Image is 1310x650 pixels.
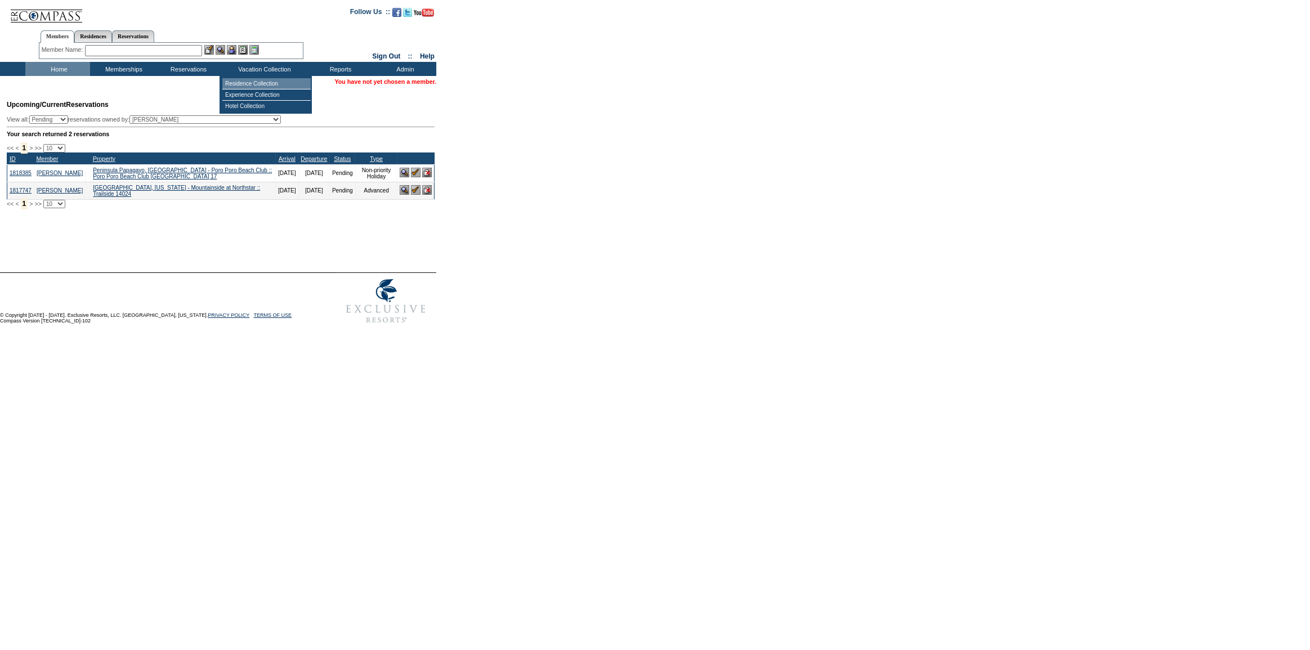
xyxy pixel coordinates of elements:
[408,52,413,60] span: ::
[336,273,436,329] img: Exclusive Resorts
[25,62,90,76] td: Home
[37,187,83,194] a: [PERSON_NAME]
[301,155,327,162] a: Departure
[7,101,66,109] span: Upcoming/Current
[400,185,409,195] img: View Reservation
[414,11,434,18] a: Subscribe to our YouTube Channel
[414,8,434,17] img: Subscribe to our YouTube Channel
[422,168,432,177] img: Cancel Reservation
[329,182,355,199] td: Pending
[350,7,390,20] td: Follow Us ::
[15,200,19,207] span: <
[93,185,260,197] a: [GEOGRAPHIC_DATA], [US_STATE] - Mountainside at Northstar :: Trailside 14024
[41,30,75,43] a: Members
[7,131,435,137] div: Your search returned 2 reservations
[220,62,307,76] td: Vacation Collection
[355,164,397,182] td: Non-priority Holiday
[29,145,33,151] span: >
[372,52,400,60] a: Sign Out
[370,155,383,162] a: Type
[42,45,85,55] div: Member Name:
[298,164,329,182] td: [DATE]
[34,145,41,151] span: >>
[298,182,329,199] td: [DATE]
[10,187,32,194] a: 1817747
[411,168,421,177] img: Confirm Reservation
[208,312,249,318] a: PRIVACY POLICY
[222,78,311,89] td: Residence Collection
[10,170,32,176] a: 1818385
[403,8,412,17] img: Follow us on Twitter
[93,155,115,162] a: Property
[29,200,33,207] span: >
[329,164,355,182] td: Pending
[7,115,286,124] div: View all: reservations owned by:
[403,11,412,18] a: Follow us on Twitter
[10,155,16,162] a: ID
[238,45,248,55] img: Reservations
[93,167,272,180] a: Peninsula Papagayo, [GEOGRAPHIC_DATA] - Poro Poro Beach Club :: Poro Poro Beach Club [GEOGRAPHIC_...
[7,145,14,151] span: <<
[155,62,220,76] td: Reservations
[21,198,28,209] span: 1
[355,182,397,199] td: Advanced
[249,45,259,55] img: b_calculator.gif
[222,89,311,101] td: Experience Collection
[21,142,28,154] span: 1
[276,164,298,182] td: [DATE]
[34,200,41,207] span: >>
[216,45,225,55] img: View
[254,312,292,318] a: TERMS OF USE
[90,62,155,76] td: Memberships
[420,52,435,60] a: Help
[74,30,112,42] a: Residences
[307,62,372,76] td: Reports
[422,185,432,195] img: Cancel Reservation
[7,101,109,109] span: Reservations
[276,182,298,199] td: [DATE]
[279,155,296,162] a: Arrival
[227,45,236,55] img: Impersonate
[372,62,436,76] td: Admin
[400,168,409,177] img: View Reservation
[334,155,351,162] a: Status
[392,11,401,18] a: Become our fan on Facebook
[112,30,154,42] a: Reservations
[36,155,58,162] a: Member
[7,200,14,207] span: <<
[15,145,19,151] span: <
[37,170,83,176] a: [PERSON_NAME]
[411,185,421,195] img: Confirm Reservation
[392,8,401,17] img: Become our fan on Facebook
[335,78,436,85] span: You have not yet chosen a member.
[222,101,311,111] td: Hotel Collection
[204,45,214,55] img: b_edit.gif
